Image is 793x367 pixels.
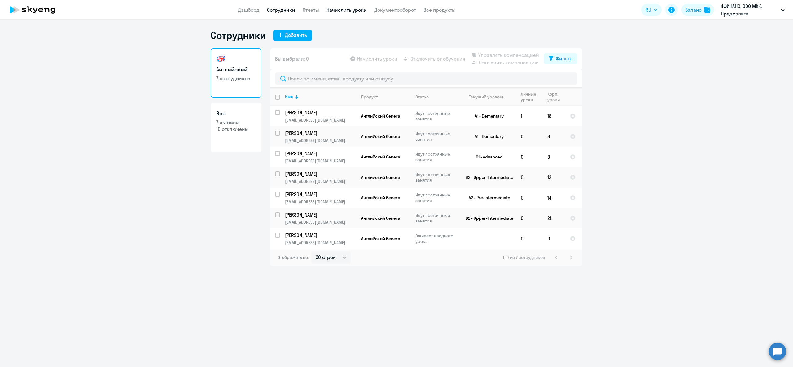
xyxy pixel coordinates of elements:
span: Вы выбрали: 0 [275,55,309,63]
div: Фильтр [556,55,572,62]
p: Идут постоянные занятия [415,110,458,122]
span: Английский General [361,195,401,201]
td: B2 - Upper-Intermediate [458,167,516,188]
div: Продукт [361,94,410,100]
p: [PERSON_NAME] [285,191,355,198]
div: Статус [415,94,429,100]
img: balance [704,7,710,13]
p: 7 сотрудников [216,75,256,82]
td: 0 [516,126,542,147]
h3: Английский [216,66,256,74]
span: Английский General [361,134,401,139]
span: Английский General [361,175,401,180]
button: Балансbalance [681,4,714,16]
img: english [216,54,226,64]
div: Статус [415,94,458,100]
a: [PERSON_NAME] [285,171,356,177]
p: [PERSON_NAME] [285,150,355,157]
div: Продукт [361,94,378,100]
h3: Все [216,110,256,118]
td: 0 [542,228,565,249]
a: Документооборот [374,7,416,13]
p: [PERSON_NAME] [285,211,355,218]
p: [EMAIL_ADDRESS][DOMAIN_NAME] [285,240,356,245]
a: Отчеты [303,7,319,13]
p: [PERSON_NAME] [285,171,355,177]
span: Отображать по: [278,255,309,260]
button: RU [641,4,662,16]
div: Корп. уроки [547,91,561,102]
div: Баланс [685,6,702,14]
span: Английский General [361,154,401,160]
td: A2 - Pre-Intermediate [458,188,516,208]
p: [PERSON_NAME] [285,130,355,136]
td: 21 [542,208,565,228]
td: 0 [516,228,542,249]
p: Ожидает вводного урока [415,233,458,244]
div: Добавить [285,31,307,39]
p: 4ФИНАНС, ООО МКК, Предоплата [721,2,778,17]
p: [EMAIL_ADDRESS][DOMAIN_NAME] [285,117,356,123]
span: 1 - 7 из 7 сотрудников [503,255,545,260]
span: Английский General [361,215,401,221]
td: 8 [542,126,565,147]
div: Имя [285,94,293,100]
div: Текущий уровень [469,94,504,100]
td: 14 [542,188,565,208]
a: [PERSON_NAME] [285,109,356,116]
input: Поиск по имени, email, продукту или статусу [275,72,577,85]
p: [EMAIL_ADDRESS][DOMAIN_NAME] [285,158,356,164]
td: 18 [542,106,565,126]
p: [EMAIL_ADDRESS][DOMAIN_NAME] [285,179,356,184]
span: Английский General [361,113,401,119]
p: [PERSON_NAME] [285,232,355,239]
td: A1 - Elementary [458,106,516,126]
p: [PERSON_NAME] [285,109,355,116]
a: [PERSON_NAME] [285,232,356,239]
div: Корп. уроки [547,91,565,102]
p: Идут постоянные занятия [415,131,458,142]
p: Идут постоянные занятия [415,192,458,203]
a: Начислить уроки [326,7,367,13]
p: Идут постоянные занятия [415,151,458,162]
a: Английский7 сотрудников [211,48,261,98]
p: [EMAIL_ADDRESS][DOMAIN_NAME] [285,219,356,225]
a: Все продукты [423,7,456,13]
span: RU [646,6,651,14]
p: Идут постоянные занятия [415,213,458,224]
button: Фильтр [544,53,577,64]
button: 4ФИНАНС, ООО МКК, Предоплата [718,2,788,17]
a: [PERSON_NAME] [285,150,356,157]
button: Добавить [273,30,312,41]
p: [EMAIL_ADDRESS][DOMAIN_NAME] [285,199,356,205]
div: Личные уроки [521,91,538,102]
td: 13 [542,167,565,188]
a: Все7 активны10 отключены [211,103,261,152]
h1: Сотрудники [211,29,266,41]
div: Имя [285,94,356,100]
td: B2 - Upper-Intermediate [458,208,516,228]
p: [EMAIL_ADDRESS][DOMAIN_NAME] [285,138,356,143]
p: 7 активны [216,119,256,126]
td: 0 [516,208,542,228]
td: 1 [516,106,542,126]
div: Текущий уровень [463,94,515,100]
span: Английский General [361,236,401,241]
a: Дашборд [238,7,260,13]
div: Личные уроки [521,91,542,102]
p: 10 отключены [216,126,256,132]
td: 0 [516,147,542,167]
td: 3 [542,147,565,167]
p: Идут постоянные занятия [415,172,458,183]
a: [PERSON_NAME] [285,130,356,136]
td: 0 [516,188,542,208]
td: C1 - Advanced [458,147,516,167]
a: Сотрудники [267,7,295,13]
td: A1 - Elementary [458,126,516,147]
a: [PERSON_NAME] [285,211,356,218]
a: [PERSON_NAME] [285,191,356,198]
td: 0 [516,167,542,188]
